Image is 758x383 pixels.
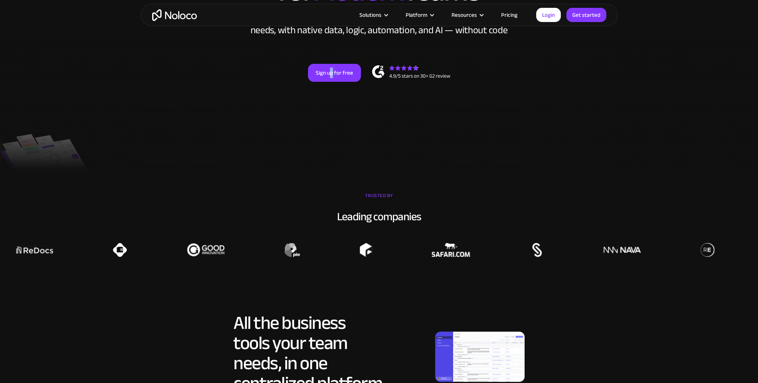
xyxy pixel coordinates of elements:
[350,10,396,20] div: Solutions
[536,8,561,22] a: Login
[492,10,527,20] a: Pricing
[152,9,197,21] a: home
[249,13,510,36] div: Give your Ops teams the power to build the tools your business needs, with native data, logic, au...
[442,10,492,20] div: Resources
[406,10,427,20] div: Platform
[308,64,361,82] a: Sign up for free
[359,10,381,20] div: Solutions
[396,10,442,20] div: Platform
[566,8,606,22] a: Get started
[452,10,477,20] div: Resources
